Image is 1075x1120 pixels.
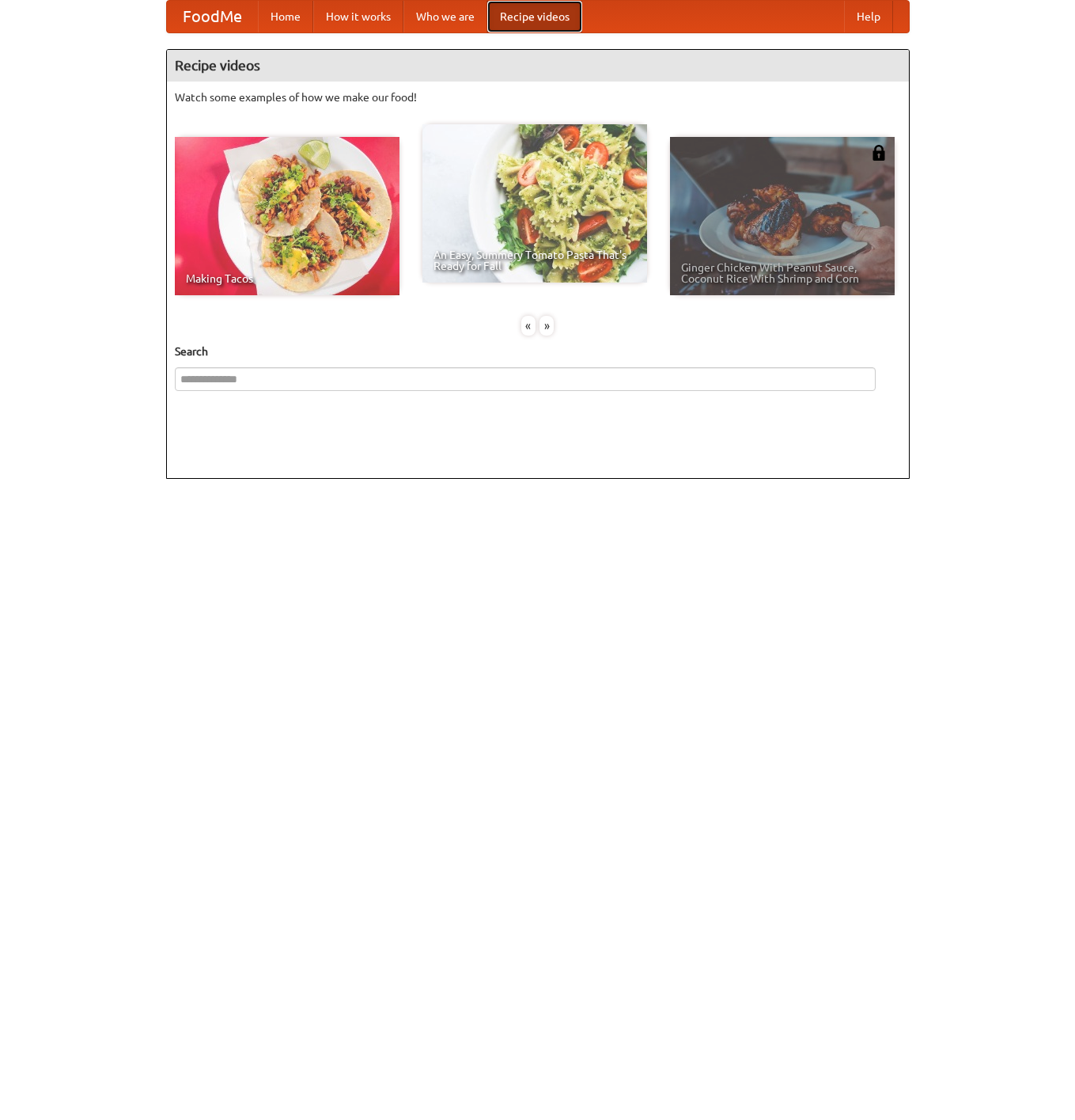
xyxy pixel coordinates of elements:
p: Watch some examples of how we make our food! [175,89,901,105]
a: Making Tacos [175,137,399,295]
a: Home [258,1,313,32]
a: An Easy, Summery Tomato Pasta That's Ready for Fall [422,124,647,283]
span: Making Tacos [186,273,388,284]
h5: Search [175,344,901,359]
div: « [521,316,536,336]
a: FoodMe [167,1,258,32]
h4: Recipe videos [167,50,909,82]
a: Recipe videos [487,1,582,32]
a: Who we are [403,1,487,32]
a: Help [844,1,893,32]
a: How it works [313,1,403,32]
span: An Easy, Summery Tomato Pasta That's Ready for Fall [433,249,636,271]
div: » [539,316,554,336]
img: 483408.png [871,145,887,161]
